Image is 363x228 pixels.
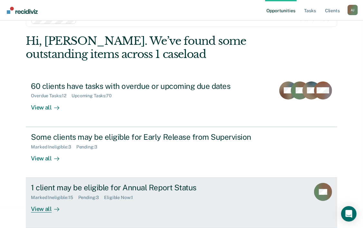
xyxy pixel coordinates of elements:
[31,183,257,192] div: 1 client may be eligible for Annual Report Status
[31,132,257,142] div: Some clients may be eligible for Early Release from Supervision
[31,144,76,150] div: Marked Ineligible : 3
[26,127,337,178] a: Some clients may be eligible for Early Release from SupervisionMarked Ineligible:3Pending:3View all
[72,93,117,99] div: Upcoming Tasks : 70
[26,34,275,61] div: Hi, [PERSON_NAME]. We’ve found some outstanding items across 1 caseload
[348,5,358,15] div: A J
[341,206,357,222] div: Open Intercom Messenger
[348,5,358,15] button: Profile dropdown button
[78,195,104,200] div: Pending : 3
[31,195,78,200] div: Marked Ineligible : 15
[31,93,72,99] div: Overdue Tasks : 12
[104,195,138,200] div: Eligible Now : 1
[31,200,67,213] div: View all
[31,149,67,162] div: View all
[26,76,337,127] a: 60 clients have tasks with overdue or upcoming due datesOverdue Tasks:12Upcoming Tasks:70View all
[31,99,67,111] div: View all
[76,144,102,150] div: Pending : 3
[31,81,257,91] div: 60 clients have tasks with overdue or upcoming due dates
[7,7,38,14] img: Recidiviz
